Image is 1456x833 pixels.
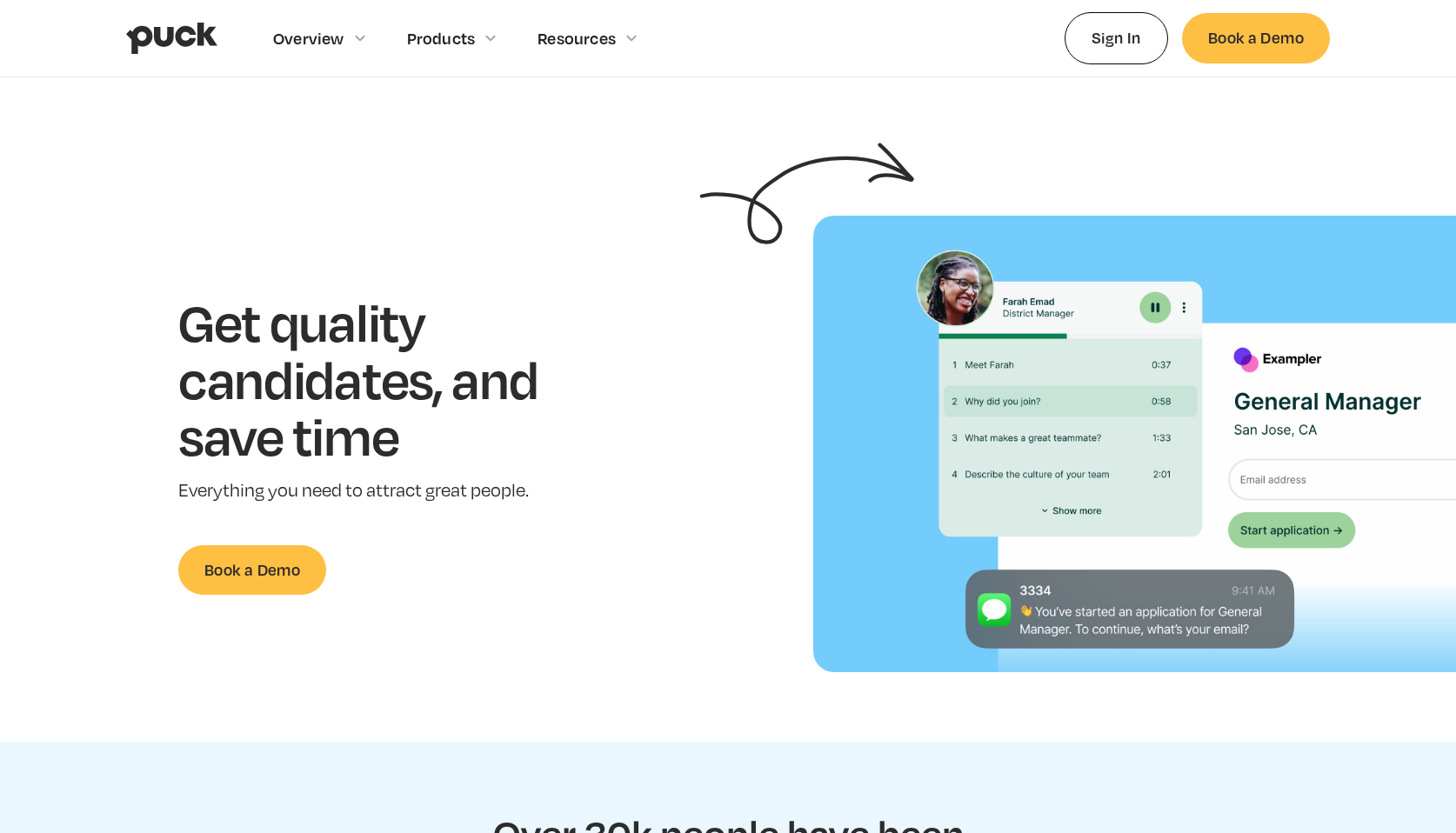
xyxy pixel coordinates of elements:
[407,29,476,48] div: Products
[273,29,344,48] div: Overview
[1065,12,1168,63] a: Sign In
[1182,13,1330,63] a: Book a Demo
[538,29,616,48] div: Resources
[178,478,591,503] p: Everything you need to attract great people.
[178,545,326,595] a: Book a Demo
[178,293,591,464] h1: Get quality candidates, and save time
